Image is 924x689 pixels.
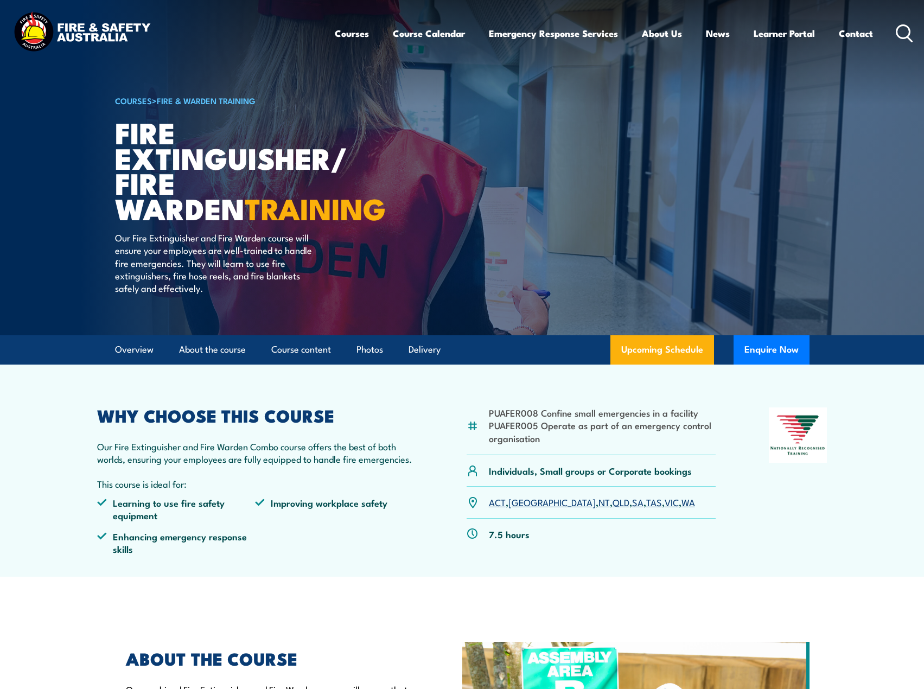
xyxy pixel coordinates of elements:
[409,335,441,364] a: Delivery
[489,419,716,444] li: PUAFER005 Operate as part of an emergency control organisation
[335,19,369,48] a: Courses
[115,335,154,364] a: Overview
[610,335,714,365] a: Upcoming Schedule
[255,496,413,522] li: Improving workplace safety
[271,335,331,364] a: Course content
[489,495,506,508] a: ACT
[489,464,692,477] p: Individuals, Small groups or Corporate bookings
[97,530,256,556] li: Enhancing emergency response skills
[489,496,695,508] p: , , , , , , ,
[489,528,530,540] p: 7.5 hours
[115,119,383,221] h1: Fire Extinguisher/ Fire Warden
[508,495,596,508] a: [GEOGRAPHIC_DATA]
[97,477,414,490] p: This course is ideal for:
[115,94,383,107] h6: >
[126,650,412,666] h2: ABOUT THE COURSE
[489,406,716,419] li: PUAFER008 Confine small emergencies in a facility
[97,407,414,423] h2: WHY CHOOSE THIS COURSE
[97,440,414,465] p: Our Fire Extinguisher and Fire Warden Combo course offers the best of both worlds, ensuring your ...
[613,495,629,508] a: QLD
[598,495,610,508] a: NT
[489,19,618,48] a: Emergency Response Services
[665,495,679,508] a: VIC
[179,335,246,364] a: About the course
[356,335,383,364] a: Photos
[245,185,386,230] strong: TRAINING
[754,19,815,48] a: Learner Portal
[393,19,465,48] a: Course Calendar
[706,19,730,48] a: News
[734,335,810,365] button: Enquire Now
[642,19,682,48] a: About Us
[646,495,662,508] a: TAS
[681,495,695,508] a: WA
[115,231,313,295] p: Our Fire Extinguisher and Fire Warden course will ensure your employees are well-trained to handl...
[97,496,256,522] li: Learning to use fire safety equipment
[769,407,827,463] img: Nationally Recognised Training logo.
[157,94,256,106] a: Fire & Warden Training
[632,495,643,508] a: SA
[839,19,873,48] a: Contact
[115,94,152,106] a: COURSES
